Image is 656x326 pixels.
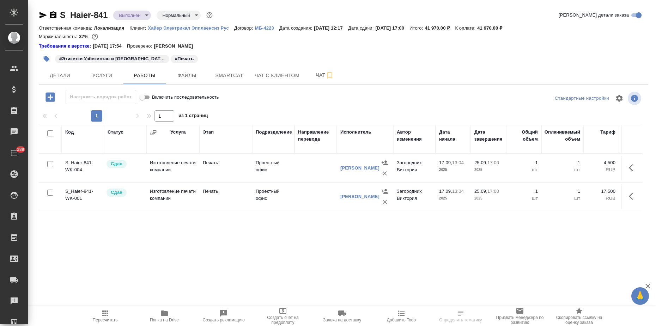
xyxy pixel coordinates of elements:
[439,189,452,194] p: 17.09,
[477,25,508,31] p: 41 970,00 ₽
[611,90,628,107] span: Настроить таблицу
[439,166,467,173] p: 2025
[425,25,455,31] p: 41 970,00 ₽
[545,188,580,195] p: 1
[175,55,194,62] p: #Печать
[326,71,334,80] svg: Подписаться
[397,129,432,143] div: Автор изменения
[160,12,192,18] button: Нормальный
[600,129,615,136] div: Тариф
[474,166,503,173] p: 2025
[65,129,74,136] div: Код
[625,159,642,176] button: Здесь прячутся важные кнопки
[178,111,208,122] span: из 1 страниц
[39,25,94,31] p: Ответственная команда:
[60,10,108,20] a: S_Haier-841
[13,146,29,153] span: 289
[106,159,143,169] div: Менеджер проверил работу исполнителя, передает ее на следующий этап
[487,189,499,194] p: 17:00
[146,156,199,180] td: Изготовление печати компании
[279,25,314,31] p: Дата создания:
[340,165,379,171] a: [PERSON_NAME]
[148,25,234,31] a: Хайер Электрикал Эпплаенсиз Рус
[54,55,170,61] span: Этикетки Узбекистан и Беларусь (11.09.2025)
[510,188,538,195] p: 1
[379,186,390,197] button: Назначить
[439,160,452,165] p: 17.09,
[393,184,436,209] td: Загородних Виктория
[203,129,214,136] div: Этап
[452,160,464,165] p: 13:04
[474,129,503,143] div: Дата завершения
[203,159,249,166] p: Печать
[111,189,122,196] p: Сдан
[212,71,246,80] span: Smartcat
[298,129,333,143] div: Направление перевода
[409,25,425,31] p: Итого:
[510,159,538,166] p: 1
[487,160,499,165] p: 17:00
[111,160,122,167] p: Сдан
[39,43,93,50] div: Нажми, чтобы открыть папку с инструкцией
[150,129,157,136] button: Сгруппировать
[113,11,151,20] div: Выполнен
[90,32,99,41] button: 22000.00 RUB;
[94,25,130,31] p: Локализация
[510,129,538,143] div: Общий объем
[308,71,342,80] span: Чат
[625,188,642,205] button: Здесь прячутся важные кнопки
[348,25,375,31] p: Дата сдачи:
[634,289,646,303] span: 🙏
[255,71,299,80] span: Чат с клиентом
[439,129,467,143] div: Дата начала
[146,184,199,209] td: Изготовление печати компании
[2,144,26,162] a: 289
[152,94,219,101] span: Включить последовательность
[545,195,580,202] p: шт
[587,188,615,195] p: 17 500
[545,159,580,166] p: 1
[93,43,127,50] p: [DATE] 17:54
[106,188,143,197] div: Менеджер проверил работу исполнителя, передает ее на следующий этап
[340,129,371,136] div: Исполнитель
[41,90,60,104] button: Добавить работу
[127,43,154,50] p: Проверено:
[379,197,390,207] button: Удалить
[379,158,390,168] button: Назначить
[545,166,580,173] p: шт
[39,34,79,39] p: Маржинальность:
[62,184,104,209] td: S_Haier-841-WK-001
[170,55,199,61] span: Печать
[587,159,615,166] p: 4 500
[43,71,77,80] span: Детали
[474,189,487,194] p: 25.09,
[157,11,200,20] div: Выполнен
[379,168,390,179] button: Удалить
[255,25,279,31] a: МБ-4223
[439,195,467,202] p: 2025
[117,12,142,18] button: Выполнен
[49,11,57,19] button: Скопировать ссылку
[234,25,255,31] p: Договор:
[545,129,580,143] div: Оплачиваемый объем
[205,11,214,20] button: Доп статусы указывают на важность/срочность заказа
[128,71,162,80] span: Работы
[455,25,477,31] p: К оплате:
[631,287,649,305] button: 🙏
[587,195,615,202] p: RUB
[108,129,123,136] div: Статус
[39,43,93,50] a: Требования к верстке:
[510,195,538,202] p: шт
[474,160,487,165] p: 25.09,
[474,195,503,202] p: 2025
[375,25,409,31] p: [DATE] 17:00
[393,156,436,180] td: Загородних Виктория
[170,129,186,136] div: Услуга
[203,188,249,195] p: Печать
[39,11,47,19] button: Скопировать ссылку для ЯМессенджера
[79,34,90,39] p: 37%
[452,189,464,194] p: 13:04
[314,25,348,31] p: [DATE] 12:17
